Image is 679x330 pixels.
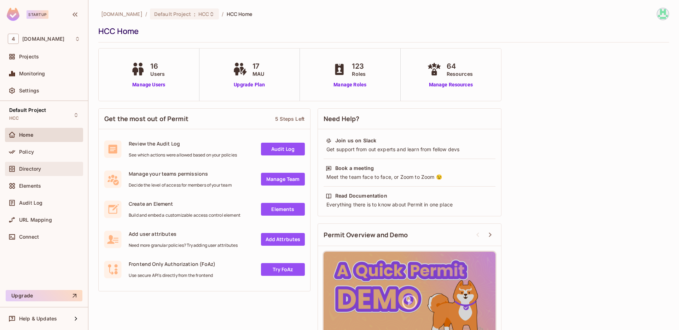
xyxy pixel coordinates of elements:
[9,115,19,121] span: HCC
[19,316,57,322] span: Help & Updates
[19,234,39,240] span: Connect
[222,11,224,17] li: /
[6,290,82,301] button: Upgrade
[19,149,34,155] span: Policy
[7,8,19,21] img: SReyMgAAAABJRU5ErkJggg==
[261,263,305,276] a: Try FoAz
[657,8,669,20] img: musharraf.ali@46labs.com
[331,81,369,89] a: Manage Roles
[8,34,19,44] span: 4
[335,192,387,199] div: Read Documentation
[425,81,476,89] a: Manage Resources
[335,137,376,144] div: Join us on Slack
[98,26,666,36] div: HCC Home
[447,70,473,78] span: Resources
[22,36,64,42] span: Workspace: 46labs.com
[447,61,473,72] span: 64
[129,81,168,89] a: Manage Users
[145,11,147,17] li: /
[193,11,196,17] span: :
[129,231,238,237] span: Add user attributes
[19,54,39,59] span: Projects
[150,61,165,72] span: 16
[129,170,232,177] span: Manage your teams permissions
[352,70,366,78] span: Roles
[261,173,305,186] a: Manage Team
[326,201,493,208] div: Everything there is to know about Permit in one place
[261,203,305,216] a: Elements
[104,114,188,123] span: Get the most out of Permit
[101,11,143,17] span: the active workspace
[129,261,215,267] span: Frontend Only Authorization (FoAz)
[9,107,46,113] span: Default Project
[19,132,34,138] span: Home
[154,11,191,17] span: Default Project
[324,231,408,239] span: Permit Overview and Demo
[261,143,305,155] a: Audit Log
[27,10,48,19] div: Startup
[326,146,493,153] div: Get support from out experts and learn from fellow devs
[19,166,41,172] span: Directory
[198,11,209,17] span: HCC
[129,212,240,218] span: Build and embed a customizable access control element
[253,61,264,72] span: 17
[19,183,41,189] span: Elements
[324,114,360,123] span: Need Help?
[19,71,45,76] span: Monitoring
[129,182,232,188] span: Decide the level of access for members of your team
[352,61,366,72] span: 123
[275,115,304,122] div: 5 Steps Left
[19,88,39,93] span: Settings
[326,173,493,181] div: Meet the team face to face, or Zoom to Zoom 😉
[231,81,268,89] a: Upgrade Plan
[261,233,305,246] a: Add Attrbutes
[129,243,238,248] span: Need more granular policies? Try adding user attributes
[19,200,42,206] span: Audit Log
[19,217,52,223] span: URL Mapping
[129,140,237,147] span: Review the Audit Log
[253,70,264,78] span: MAU
[129,273,215,278] span: Use secure API's directly from the frontend
[335,165,374,172] div: Book a meeting
[129,152,237,158] span: See which actions were allowed based on your policies
[227,11,253,17] span: HCC Home
[150,70,165,78] span: Users
[129,200,240,207] span: Create an Element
